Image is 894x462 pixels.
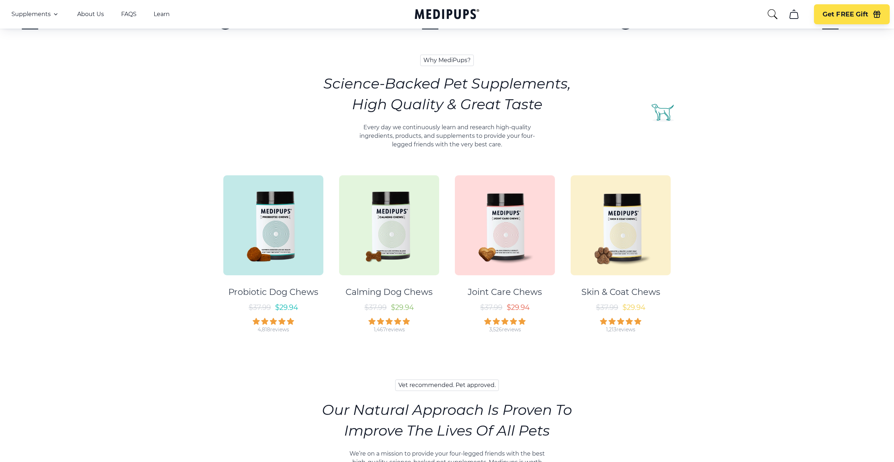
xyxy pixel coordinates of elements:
div: 3,526 reviews [489,326,521,333]
a: Joint Care Chews - MedipupsJoint Care Chews$37.99$29.943,526reviews [450,169,560,333]
span: $ 37.99 [480,303,502,312]
div: 1,213 reviews [606,326,635,333]
a: FAQS [121,11,136,18]
span: $ 37.99 [596,303,618,312]
h2: Science-Backed Pet Supplements, High Quality & Great Taste [323,73,571,115]
div: Skin & Coat Chews [581,287,660,297]
h3: Vet recommended. Pet approved. [395,380,499,391]
button: search [767,9,778,20]
a: About Us [77,11,104,18]
img: Calming Dog Chews - Medipups [339,175,439,275]
span: $ 29.94 [391,303,414,312]
img: Joint Care Chews - Medipups [455,175,555,275]
div: 1,467 reviews [374,326,405,333]
p: Every day we continuously learn and research high-quality ingredients, products, and supplements ... [351,123,543,149]
a: Probiotic Dog Chews - MedipupsProbiotic Dog Chews$37.99$29.944,818reviews [219,169,328,333]
div: Calming Dog Chews [346,287,433,297]
a: Skin & Coat Chews - MedipupsSkin & Coat Chews$37.99$29.941,213reviews [566,169,675,333]
span: $ 29.94 [507,303,530,312]
a: Learn [154,11,170,18]
span: $ 29.94 [622,303,645,312]
div: 4,818 reviews [258,326,289,333]
div: Joint Care Chews [468,287,542,297]
span: Get FREE Gift [823,10,868,19]
span: $ 29.94 [275,303,298,312]
a: Calming Dog Chews - MedipupsCalming Dog Chews$37.99$29.941,467reviews [334,169,444,333]
div: Probiotic Dog Chews [228,287,318,297]
button: Get FREE Gift [814,4,890,24]
img: Probiotic Dog Chews - Medipups [223,175,323,275]
button: Supplements [11,10,60,19]
img: Skin & Coat Chews - Medipups [571,175,671,275]
button: cart [785,6,803,23]
h3: Our Natural Approach Is Proven To Improve The Lives Of All Pets [322,400,572,441]
span: Supplements [11,11,51,18]
span: $ 37.99 [249,303,271,312]
a: Medipups [415,7,479,22]
span: $ 37.99 [364,303,387,312]
span: Why MediPups? [420,55,474,66]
